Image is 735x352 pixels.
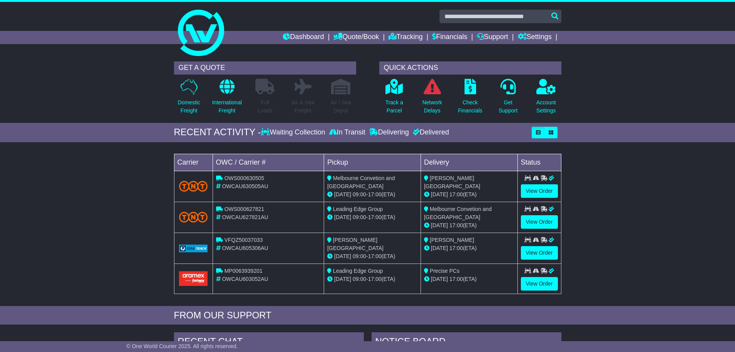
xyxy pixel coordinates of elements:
[458,99,482,115] p: Check Financials
[327,237,384,251] span: [PERSON_NAME] [GEOGRAPHIC_DATA]
[424,275,514,283] div: (ETA)
[292,99,314,115] p: Air & Sea Freight
[224,237,263,243] span: VFQZ50037033
[177,78,200,119] a: DomesticFreight
[458,78,483,119] a: CheckFinancials
[127,343,238,349] span: © One World Courier 2025. All rights reserved.
[424,244,514,252] div: (ETA)
[431,191,448,197] span: [DATE]
[521,246,558,260] a: View Order
[431,245,448,251] span: [DATE]
[353,253,366,259] span: 09:00
[521,184,558,198] a: View Order
[431,222,448,228] span: [DATE]
[449,276,463,282] span: 17:00
[212,78,242,119] a: InternationalFreight
[179,271,208,286] img: Aramex.png
[432,31,467,44] a: Financials
[174,61,356,75] div: GET A QUOTE
[411,128,449,137] div: Delivered
[334,191,351,197] span: [DATE]
[498,78,518,119] a: GetSupport
[385,99,403,115] p: Track a Parcel
[449,191,463,197] span: 17:00
[431,276,448,282] span: [DATE]
[424,206,492,220] span: Melbourne Convetion and [GEOGRAPHIC_DATA]
[334,276,351,282] span: [DATE]
[222,183,268,189] span: OWCAU630505AU
[174,127,261,138] div: RECENT ACTIVITY -
[424,190,514,199] div: (ETA)
[331,99,351,115] p: Air / Sea Depot
[177,99,200,115] p: Domestic Freight
[389,31,422,44] a: Tracking
[224,206,264,212] span: OWS000627821
[327,275,417,283] div: - (ETA)
[517,154,561,171] td: Status
[521,215,558,229] a: View Order
[379,61,561,75] div: QUICK ACTIONS
[518,31,552,44] a: Settings
[449,222,463,228] span: 17:00
[327,252,417,260] div: - (ETA)
[498,99,517,115] p: Get Support
[327,175,395,189] span: Melbourne Convetion and [GEOGRAPHIC_DATA]
[367,128,411,137] div: Delivering
[283,31,324,44] a: Dashboard
[333,268,383,274] span: Leading Edge Group
[174,310,561,321] div: FROM OUR SUPPORT
[430,237,474,243] span: [PERSON_NAME]
[368,253,382,259] span: 17:00
[536,78,556,119] a: AccountSettings
[222,276,268,282] span: OWCAU603052AU
[536,99,556,115] p: Account Settings
[255,99,275,115] p: Full Loads
[213,154,324,171] td: OWC / Carrier #
[327,128,367,137] div: In Transit
[222,214,268,220] span: OWCAU627821AU
[477,31,508,44] a: Support
[368,214,382,220] span: 17:00
[333,206,383,212] span: Leading Edge Group
[222,245,268,251] span: OWCAU605306AU
[261,128,327,137] div: Waiting Collection
[334,253,351,259] span: [DATE]
[224,175,264,181] span: OWS000630505
[327,190,417,199] div: - (ETA)
[333,31,379,44] a: Quote/Book
[334,214,351,220] span: [DATE]
[424,221,514,230] div: (ETA)
[224,268,262,274] span: MP0063939201
[179,245,208,252] img: GetCarrierServiceLogo
[324,154,421,171] td: Pickup
[368,191,382,197] span: 17:00
[385,78,404,119] a: Track aParcel
[449,245,463,251] span: 17:00
[327,213,417,221] div: - (ETA)
[179,212,208,222] img: TNT_Domestic.png
[430,268,460,274] span: Precise PCs
[424,175,480,189] span: [PERSON_NAME] [GEOGRAPHIC_DATA]
[353,191,366,197] span: 09:00
[521,277,558,291] a: View Order
[422,99,442,115] p: Network Delays
[422,78,442,119] a: NetworkDelays
[368,276,382,282] span: 17:00
[174,154,213,171] td: Carrier
[179,181,208,191] img: TNT_Domestic.png
[353,214,366,220] span: 09:00
[212,99,242,115] p: International Freight
[353,276,366,282] span: 09:00
[421,154,517,171] td: Delivery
